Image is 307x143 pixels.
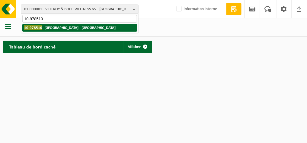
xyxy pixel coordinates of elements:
[21,5,139,14] button: 01-000001 - VILLEROY & BOCH WELLNESS NV - [GEOGRAPHIC_DATA]
[22,15,137,23] input: Chercher des succursales liées
[175,5,217,14] label: Information interne
[24,25,42,30] span: 10-978510
[24,25,116,30] strong: - [GEOGRAPHIC_DATA] - [GEOGRAPHIC_DATA]
[128,45,141,49] span: Afficher
[24,5,130,14] span: 01-000001 - VILLEROY & BOCH WELLNESS NV - [GEOGRAPHIC_DATA]
[123,41,152,53] a: Afficher
[3,41,62,52] h2: Tableau de bord caché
